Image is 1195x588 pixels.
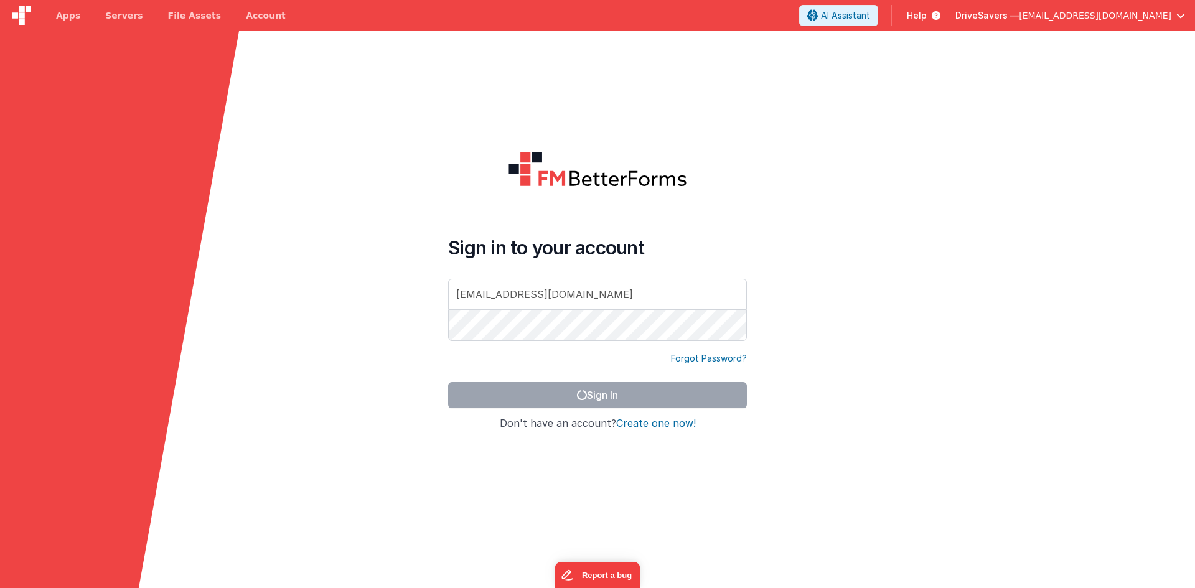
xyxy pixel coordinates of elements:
h4: Sign in to your account [448,236,747,259]
span: DriveSavers — [955,9,1019,22]
h4: Don't have an account? [448,418,747,429]
span: Servers [105,9,143,22]
iframe: Marker.io feedback button [555,562,640,588]
span: AI Assistant [821,9,870,22]
button: Create one now! [616,418,696,429]
a: Forgot Password? [671,352,747,365]
button: AI Assistant [799,5,878,26]
button: Sign In [448,382,747,408]
input: Email Address [448,279,747,310]
span: [EMAIL_ADDRESS][DOMAIN_NAME] [1019,9,1171,22]
span: Apps [56,9,80,22]
button: DriveSavers — [EMAIL_ADDRESS][DOMAIN_NAME] [955,9,1185,22]
span: Help [907,9,927,22]
span: File Assets [168,9,222,22]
